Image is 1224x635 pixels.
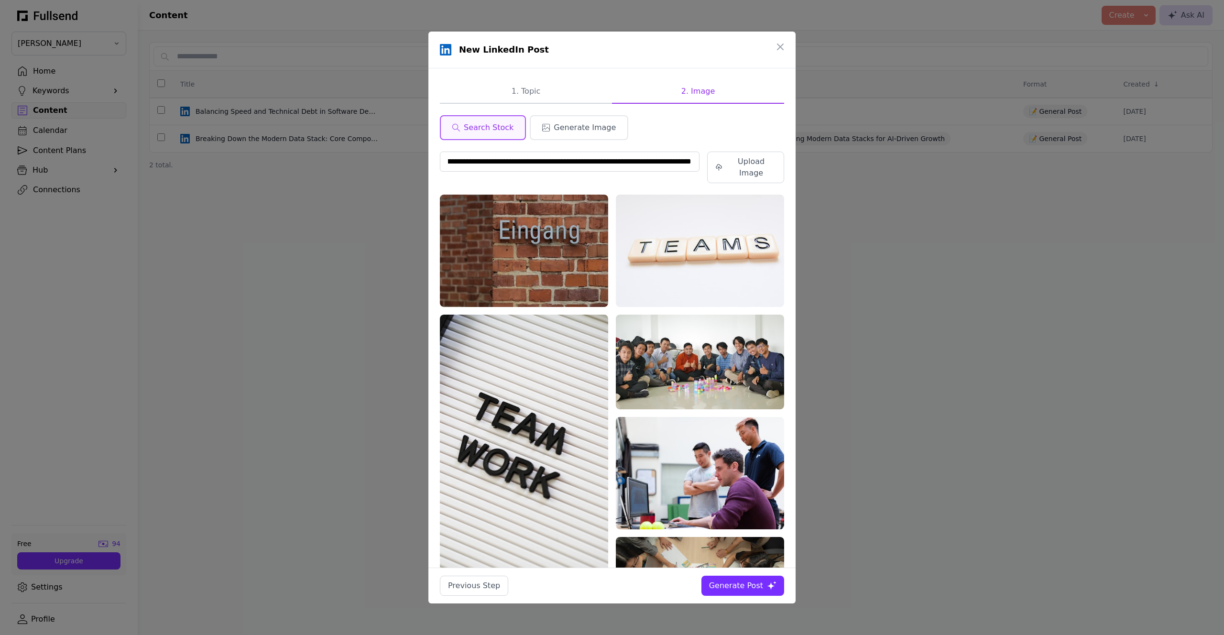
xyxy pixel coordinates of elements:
div: Generate Post [709,580,763,591]
button: Search Stock [440,115,526,140]
button: Generate Post [701,576,784,596]
div: Previous Step [448,580,500,591]
span: Generate Image [554,122,616,133]
button: 1. Topic [440,80,612,104]
div: Upload Image [726,156,776,179]
img: shallow focus photo of Eingang sigange [440,195,608,307]
button: Previous Step [440,576,508,596]
button: 2. Image [612,80,784,104]
button: Generate Image [530,115,628,140]
img: man in maroon long sleeve shirt holding a book [616,417,784,529]
button: Upload Image [707,152,784,183]
img: a group of men sitting next to each other [616,315,784,409]
img: a sign that says team work on it [440,315,608,614]
span: Search Stock [464,122,514,133]
h1: New LinkedIn Post [459,43,549,56]
img: white and black number 3 [616,195,784,307]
